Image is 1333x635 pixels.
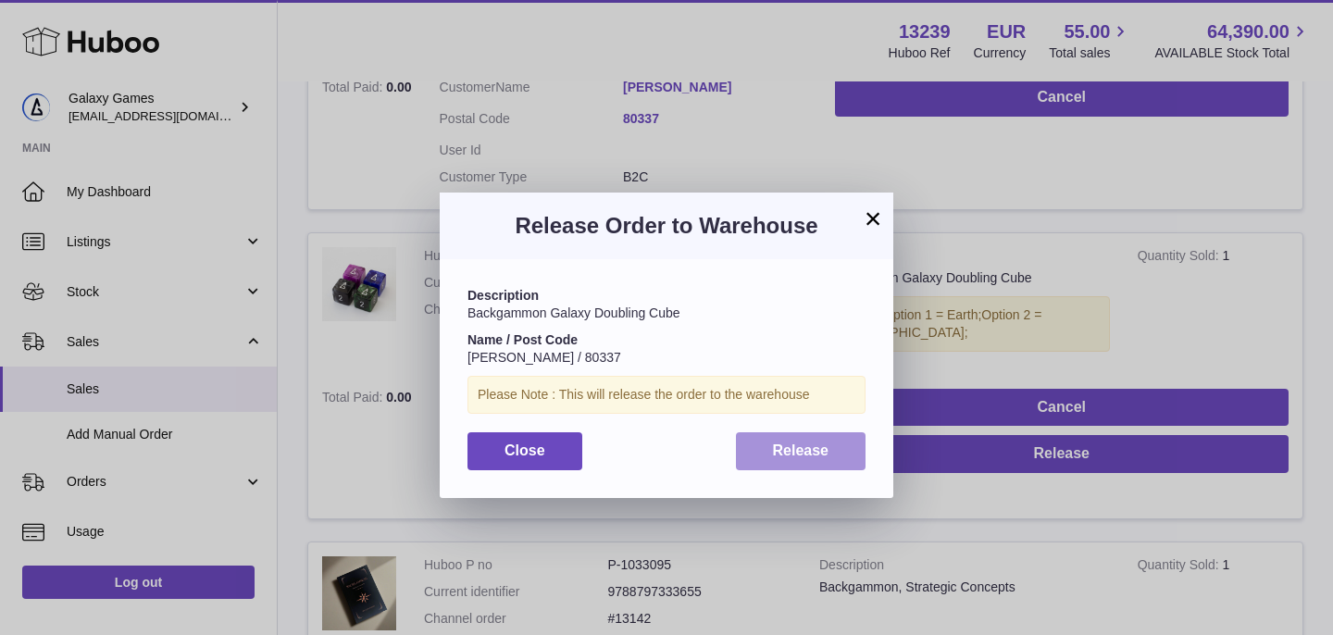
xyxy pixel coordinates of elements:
[467,432,582,470] button: Close
[773,442,829,458] span: Release
[467,376,866,414] div: Please Note : This will release the order to the warehouse
[467,288,539,303] strong: Description
[505,442,545,458] span: Close
[467,332,578,347] strong: Name / Post Code
[467,211,866,241] h3: Release Order to Warehouse
[862,207,884,230] button: ×
[736,432,866,470] button: Release
[467,305,680,320] span: Backgammon Galaxy Doubling Cube
[467,350,621,365] span: [PERSON_NAME] / 80337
